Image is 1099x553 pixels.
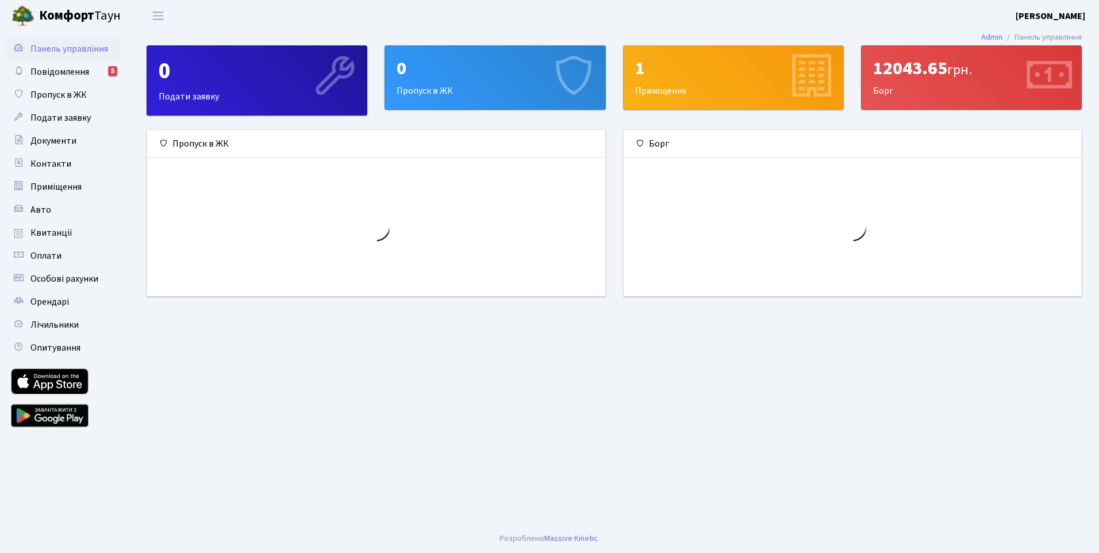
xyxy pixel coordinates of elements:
span: Квитанції [30,226,72,239]
img: logo.png [11,5,34,28]
div: Розроблено . [499,532,600,545]
b: Комфорт [39,6,94,25]
div: Борг [862,46,1081,109]
span: Контакти [30,158,71,170]
a: 0Подати заявку [147,45,367,116]
div: Пропуск в ЖК [147,130,605,158]
a: [PERSON_NAME] [1016,9,1085,23]
span: Оплати [30,249,62,262]
div: 1 [635,57,832,79]
a: Документи [6,129,121,152]
a: Оплати [6,244,121,267]
div: Приміщення [624,46,843,109]
div: Борг [624,130,1082,158]
span: Таун [39,6,121,26]
div: Пропуск в ЖК [385,46,605,109]
span: Лічильники [30,318,79,331]
a: Панель управління [6,37,121,60]
a: Авто [6,198,121,221]
span: Документи [30,135,76,147]
button: Переключити навігацію [144,6,172,25]
a: Контакти [6,152,121,175]
a: Подати заявку [6,106,121,129]
li: Панель управління [1002,31,1082,44]
b: [PERSON_NAME] [1016,10,1085,22]
span: Панель управління [30,43,108,55]
a: Пропуск в ЖК [6,83,121,106]
a: Опитування [6,336,121,359]
a: Лічильники [6,313,121,336]
span: грн. [947,60,972,80]
span: Опитування [30,341,80,354]
a: Приміщення [6,175,121,198]
a: Орендарі [6,290,121,313]
a: 1Приміщення [623,45,844,110]
span: Особові рахунки [30,272,98,285]
span: Повідомлення [30,66,89,78]
nav: breadcrumb [964,25,1099,49]
span: Подати заявку [30,112,91,124]
a: Особові рахунки [6,267,121,290]
a: Massive Kinetic [544,532,598,544]
a: Admin [981,31,1002,43]
div: 5 [108,66,117,76]
div: 0 [159,57,355,85]
a: 0Пропуск в ЖК [385,45,605,110]
span: Авто [30,203,51,216]
div: 0 [397,57,593,79]
span: Приміщення [30,181,82,193]
div: Подати заявку [147,46,367,115]
a: Повідомлення5 [6,60,121,83]
span: Пропуск в ЖК [30,89,87,101]
div: 12043.65 [873,57,1070,79]
span: Орендарі [30,295,69,308]
a: Квитанції [6,221,121,244]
